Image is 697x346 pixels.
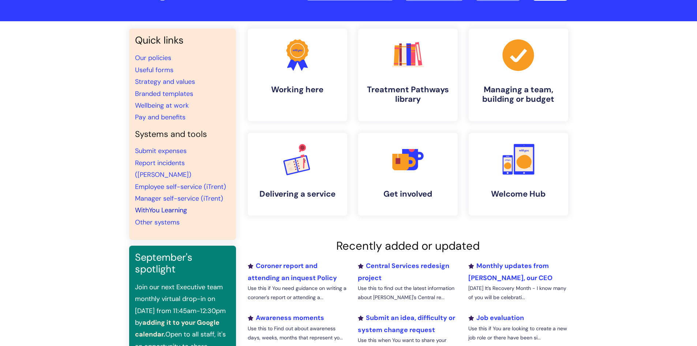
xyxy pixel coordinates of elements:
[135,218,180,227] a: Other systems
[358,261,449,282] a: Central Services redesign project
[135,34,230,46] h3: Quick links
[364,189,452,199] h4: Get involved
[135,146,187,155] a: Submit expenses
[248,284,347,302] p: Use this if You need guidance on writing a coroner’s report or attending a...
[248,261,337,282] a: Coroner report and attending an inquest Policy
[135,182,226,191] a: Employee self-service (iTrent)
[248,239,568,253] h2: Recently added or updated
[135,252,230,275] h3: September's spotlight
[358,29,458,121] a: Treatment Pathways library
[469,29,568,121] a: Managing a team, building or budget
[358,313,455,334] a: Submit an idea, difficulty or system change request
[135,89,193,98] a: Branded templates
[248,324,347,342] p: Use this to Find out about awareness days, weeks, months that represent yo...
[135,318,220,339] a: adding it to your Google calendar.
[135,113,186,122] a: Pay and benefits
[358,284,457,302] p: Use this to find out the latest information about [PERSON_NAME]'s Central re...
[135,194,223,203] a: Manager self-service (iTrent)
[475,189,562,199] h4: Welcome Hub
[135,77,195,86] a: Strategy and values
[468,324,568,342] p: Use this if You are looking to create a new job role or there have been si...
[468,284,568,302] p: [DATE] It’s Recovery Month - I know many of you will be celebrati...
[358,133,458,216] a: Get involved
[254,189,341,199] h4: Delivering a service
[364,85,452,104] h4: Treatment Pathways library
[468,313,524,322] a: Job evaluation
[475,85,562,104] h4: Managing a team, building or budget
[135,206,187,215] a: WithYou Learning
[135,129,230,139] h4: Systems and tools
[135,159,191,179] a: Report incidents ([PERSON_NAME])
[469,133,568,216] a: Welcome Hub
[254,85,341,94] h4: Working here
[248,313,324,322] a: Awareness moments
[135,66,173,74] a: Useful forms
[468,261,552,282] a: Monthly updates from [PERSON_NAME], our CEO
[248,133,347,216] a: Delivering a service
[135,53,171,62] a: Our policies
[135,101,189,110] a: Wellbeing at work
[248,29,347,121] a: Working here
